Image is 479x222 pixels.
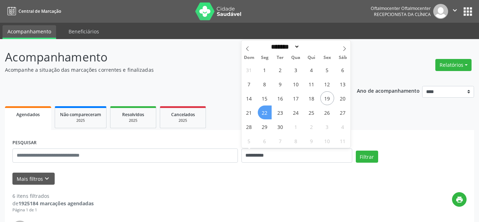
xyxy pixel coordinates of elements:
[300,43,323,50] input: Year
[273,120,287,134] span: Setembro 30, 2025
[371,5,431,11] div: Oftalmocenter Oftalmocenter
[289,120,303,134] span: Outubro 1, 2025
[356,151,378,163] button: Filtrar
[5,66,333,74] p: Acompanhe a situação das marcações correntes e finalizadas
[336,120,350,134] span: Outubro 4, 2025
[12,200,94,207] div: de
[289,63,303,77] span: Setembro 3, 2025
[242,105,256,119] span: Setembro 21, 2025
[435,59,472,71] button: Relatórios
[258,77,272,91] span: Setembro 8, 2025
[289,134,303,148] span: Outubro 8, 2025
[165,118,201,123] div: 2025
[320,91,334,105] span: Setembro 19, 2025
[374,11,431,17] span: Recepcionista da clínica
[241,55,257,60] span: Dom
[320,134,334,148] span: Outubro 10, 2025
[357,86,420,95] p: Ano de acompanhamento
[305,77,319,91] span: Setembro 11, 2025
[320,77,334,91] span: Setembro 12, 2025
[269,43,300,50] select: Month
[242,91,256,105] span: Setembro 14, 2025
[451,6,459,14] i: 
[258,91,272,105] span: Setembro 15, 2025
[336,91,350,105] span: Setembro 20, 2025
[320,63,334,77] span: Setembro 5, 2025
[462,5,474,18] button: apps
[336,63,350,77] span: Setembro 6, 2025
[320,105,334,119] span: Setembro 26, 2025
[336,105,350,119] span: Setembro 27, 2025
[336,134,350,148] span: Outubro 11, 2025
[18,8,61,14] span: Central de Marcação
[115,118,151,123] div: 2025
[43,175,51,183] i: keyboard_arrow_down
[304,55,319,60] span: Qui
[305,91,319,105] span: Setembro 18, 2025
[273,134,287,148] span: Outubro 7, 2025
[12,207,94,213] div: Página 1 de 1
[452,192,467,207] button: print
[448,4,462,19] button: 
[258,63,272,77] span: Setembro 1, 2025
[320,120,334,134] span: Outubro 3, 2025
[18,200,94,207] strong: 1925184 marcações agendadas
[122,112,144,118] span: Resolvidos
[258,120,272,134] span: Setembro 29, 2025
[2,25,56,39] a: Acompanhamento
[272,55,288,60] span: Ter
[64,25,104,38] a: Beneficiários
[319,55,335,60] span: Sex
[242,77,256,91] span: Setembro 7, 2025
[288,55,304,60] span: Qua
[12,137,37,148] label: PESQUISAR
[273,63,287,77] span: Setembro 2, 2025
[335,55,350,60] span: Sáb
[258,134,272,148] span: Outubro 6, 2025
[433,4,448,19] img: img
[257,55,272,60] span: Seg
[289,105,303,119] span: Setembro 24, 2025
[305,63,319,77] span: Setembro 4, 2025
[273,77,287,91] span: Setembro 9, 2025
[5,5,61,17] a: Central de Marcação
[289,77,303,91] span: Setembro 10, 2025
[60,118,101,123] div: 2025
[60,112,101,118] span: Não compareceram
[12,173,55,185] button: Mais filtroskeyboard_arrow_down
[336,77,350,91] span: Setembro 13, 2025
[258,105,272,119] span: Setembro 22, 2025
[5,48,333,66] p: Acompanhamento
[456,196,463,204] i: print
[171,112,195,118] span: Cancelados
[305,120,319,134] span: Outubro 2, 2025
[242,134,256,148] span: Outubro 5, 2025
[16,112,40,118] span: Agendados
[273,105,287,119] span: Setembro 23, 2025
[242,120,256,134] span: Setembro 28, 2025
[242,63,256,77] span: Agosto 31, 2025
[305,105,319,119] span: Setembro 25, 2025
[273,91,287,105] span: Setembro 16, 2025
[305,134,319,148] span: Outubro 9, 2025
[289,91,303,105] span: Setembro 17, 2025
[12,192,94,200] div: 6 itens filtrados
